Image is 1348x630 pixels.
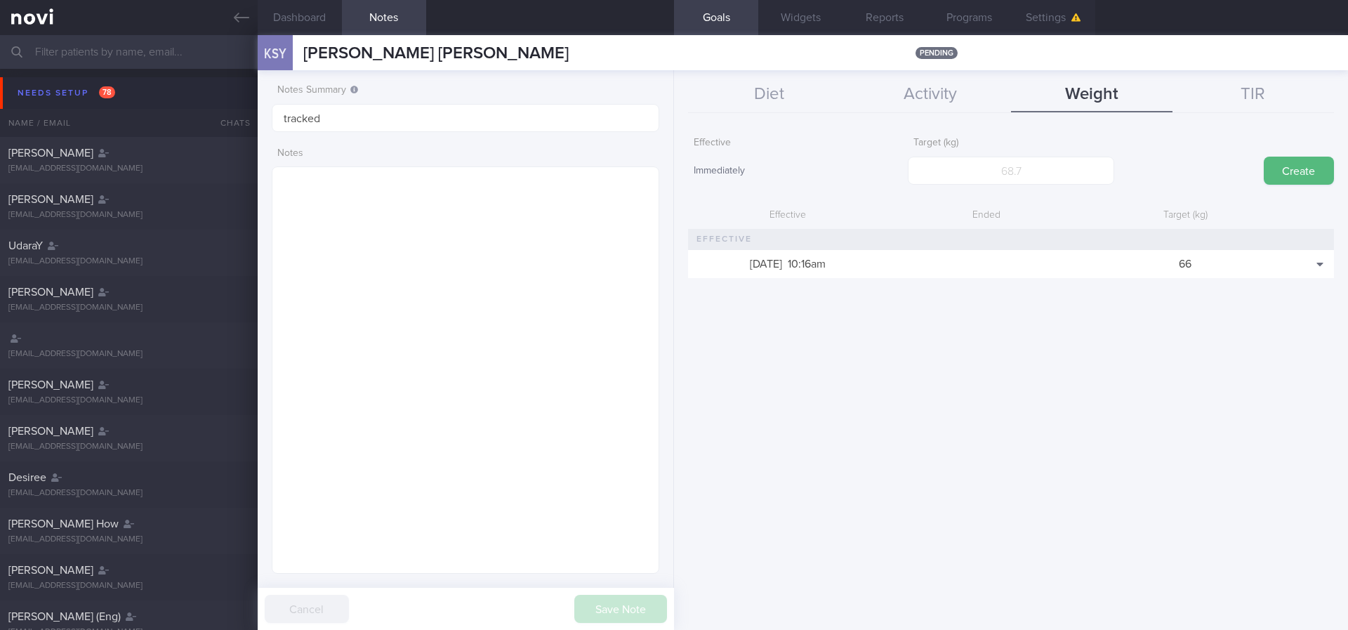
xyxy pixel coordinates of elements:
[8,164,249,174] div: [EMAIL_ADDRESS][DOMAIN_NAME]
[1264,157,1334,185] button: Create
[99,86,115,98] span: 78
[887,202,1085,229] div: Ended
[8,488,249,499] div: [EMAIL_ADDRESS][DOMAIN_NAME]
[694,137,888,150] label: Effective
[8,518,119,530] span: [PERSON_NAME] How
[8,611,121,622] span: [PERSON_NAME] (Eng)
[8,210,249,221] div: [EMAIL_ADDRESS][DOMAIN_NAME]
[908,157,1114,185] input: 68.7
[1011,77,1172,112] button: Weight
[8,256,249,267] div: [EMAIL_ADDRESS][DOMAIN_NAME]
[688,77,850,112] button: Diet
[277,84,654,97] label: Notes Summary
[14,84,119,103] div: Needs setup
[8,581,249,591] div: [EMAIL_ADDRESS][DOMAIN_NAME]
[8,303,249,313] div: [EMAIL_ADDRESS][DOMAIN_NAME]
[788,258,826,270] span: 10:16am
[8,442,249,452] div: [EMAIL_ADDRESS][DOMAIN_NAME]
[850,77,1011,112] button: Activity
[8,147,93,159] span: [PERSON_NAME]
[688,202,887,229] div: Effective
[8,565,93,576] span: [PERSON_NAME]
[277,147,654,160] label: Notes
[8,287,93,298] span: [PERSON_NAME]
[8,379,93,391] span: [PERSON_NAME]
[8,240,43,251] span: UdaraY
[8,395,249,406] div: [EMAIL_ADDRESS][DOMAIN_NAME]
[8,194,93,205] span: [PERSON_NAME]
[1172,77,1334,112] button: TIR
[8,426,93,437] span: [PERSON_NAME]
[913,137,1108,150] label: Target (kg)
[303,45,569,62] span: [PERSON_NAME] [PERSON_NAME]
[1086,250,1285,278] div: 66
[254,27,296,81] div: KSY
[8,349,249,360] div: [EMAIL_ADDRESS][DOMAIN_NAME]
[201,109,258,137] div: Chats
[8,472,46,483] span: Desiree
[688,157,894,186] div: Immediately
[1086,202,1285,229] div: Target (kg)
[916,47,958,59] span: pending
[750,258,782,270] span: [DATE]
[8,534,249,545] div: [EMAIL_ADDRESS][DOMAIN_NAME]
